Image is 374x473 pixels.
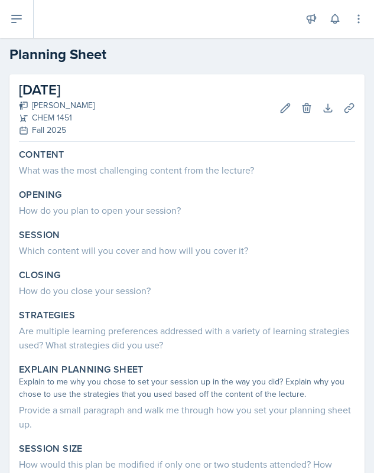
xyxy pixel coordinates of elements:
div: Which content will you cover and how will you cover it? [19,243,355,257]
div: Explain to me why you chose to set your session up in the way you did? Explain why you chose to u... [19,376,355,400]
label: Strategies [19,309,75,321]
h2: [DATE] [19,79,95,100]
label: Closing [19,269,61,281]
div: Fall 2025 [19,124,95,136]
label: Session Size [19,443,83,455]
label: Content [19,149,64,161]
div: Provide a small paragraph and walk me through how you set your planning sheet up. [19,403,355,431]
div: How do you plan to open your session? [19,203,355,217]
div: Are multiple learning preferences addressed with a variety of learning strategies used? What stra... [19,324,355,352]
div: What was the most challenging content from the lecture? [19,163,355,177]
label: Opening [19,189,62,201]
div: CHEM 1451 [19,112,95,124]
div: How do you close your session? [19,283,355,298]
label: Session [19,229,60,241]
label: Explain Planning Sheet [19,364,144,376]
h2: Planning Sheet [9,44,365,65]
div: [PERSON_NAME] [19,99,95,112]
